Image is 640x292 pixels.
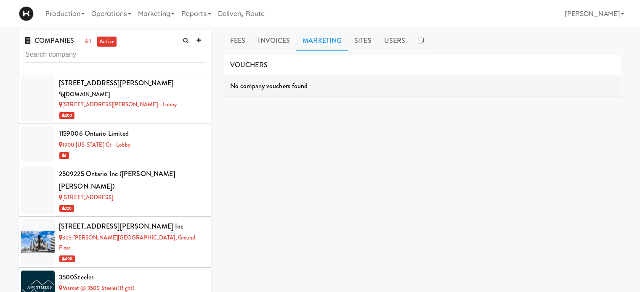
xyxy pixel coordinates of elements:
a: Invoices [252,30,296,51]
div: [DOMAIN_NAME] [59,89,205,100]
a: 1900 [US_STATE] Ct - Lobby [59,141,130,149]
li: [STREET_ADDRESS][PERSON_NAME][DOMAIN_NAME][STREET_ADDRESS][PERSON_NAME] - Lobby 200 [19,74,211,124]
a: active [97,37,117,47]
div: 1159006 Ontario Limited [59,127,205,140]
a: 305 [PERSON_NAME][GEOGRAPHIC_DATA], Ground Floor [59,234,195,252]
span: 220 [59,205,74,212]
a: [STREET_ADDRESS] [59,193,113,201]
a: Marketing [296,30,348,51]
div: [STREET_ADDRESS][PERSON_NAME] [59,77,205,89]
span: 400 [59,255,75,262]
div: [STREET_ADDRESS][PERSON_NAME] Inc [59,220,205,233]
span: COMPANIES [25,36,74,45]
a: all [82,37,93,47]
span: 1 [59,152,69,159]
a: Market @ 3500 Steeles(Right) [59,284,135,292]
a: Users [378,30,412,51]
a: Sites [348,30,378,51]
img: Micromart [19,6,34,21]
li: 1159006 Ontario Limited1900 [US_STATE] Ct - Lobby 1 [19,124,211,164]
input: Search company [25,47,205,63]
div: 2509225 Ontario Inc ([PERSON_NAME] [PERSON_NAME]) [59,168,205,192]
div: No company vouchers found [224,76,621,97]
li: [STREET_ADDRESS][PERSON_NAME] Inc305 [PERSON_NAME][GEOGRAPHIC_DATA], Ground Floor 400 [19,217,211,267]
span: VOUCHERS [230,60,268,70]
a: [STREET_ADDRESS][PERSON_NAME] - Lobby [59,100,177,108]
span: 200 [59,112,74,119]
a: Fees [224,30,252,51]
li: 2509225 Ontario Inc ([PERSON_NAME] [PERSON_NAME])[STREET_ADDRESS] 220 [19,164,211,217]
div: 3500Steeles [59,271,205,284]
